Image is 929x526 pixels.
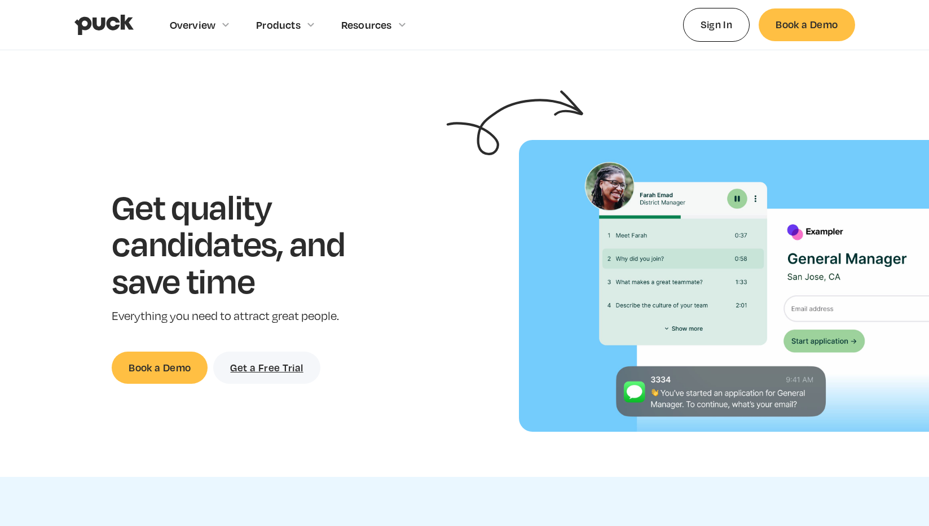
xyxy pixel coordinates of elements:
[683,8,750,41] a: Sign In
[759,8,855,41] a: Book a Demo
[213,352,320,384] a: Get a Free Trial
[341,19,392,31] div: Resources
[256,19,301,31] div: Products
[170,19,216,31] div: Overview
[112,308,380,325] p: Everything you need to attract great people.
[112,188,380,299] h1: Get quality candidates, and save time
[112,352,208,384] a: Book a Demo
